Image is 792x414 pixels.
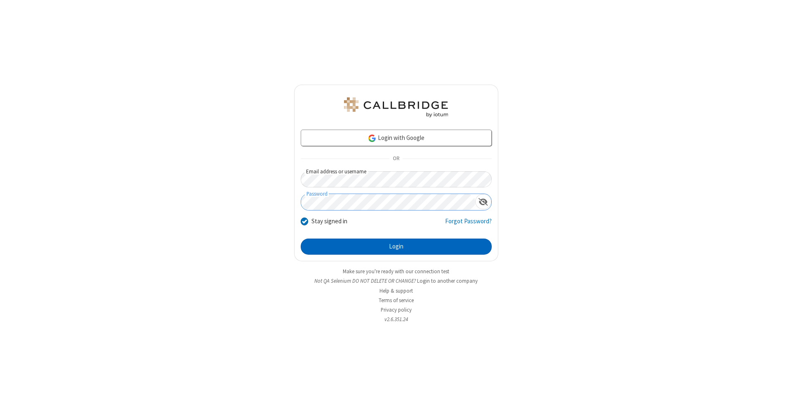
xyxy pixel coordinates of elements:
[445,217,492,232] a: Forgot Password?
[475,194,491,209] div: Show password
[301,130,492,146] a: Login with Google
[381,306,412,313] a: Privacy policy
[389,153,403,165] span: OR
[294,315,498,323] li: v2.6.351.24
[379,287,413,294] a: Help & support
[343,268,449,275] a: Make sure you're ready with our connection test
[294,277,498,285] li: Not QA Selenium DO NOT DELETE OR CHANGE?
[301,239,492,255] button: Login
[417,277,478,285] button: Login to another company
[301,171,492,187] input: Email address or username
[368,134,377,143] img: google-icon.png
[311,217,347,226] label: Stay signed in
[379,297,414,304] a: Terms of service
[342,97,450,117] img: QA Selenium DO NOT DELETE OR CHANGE
[301,194,475,210] input: Password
